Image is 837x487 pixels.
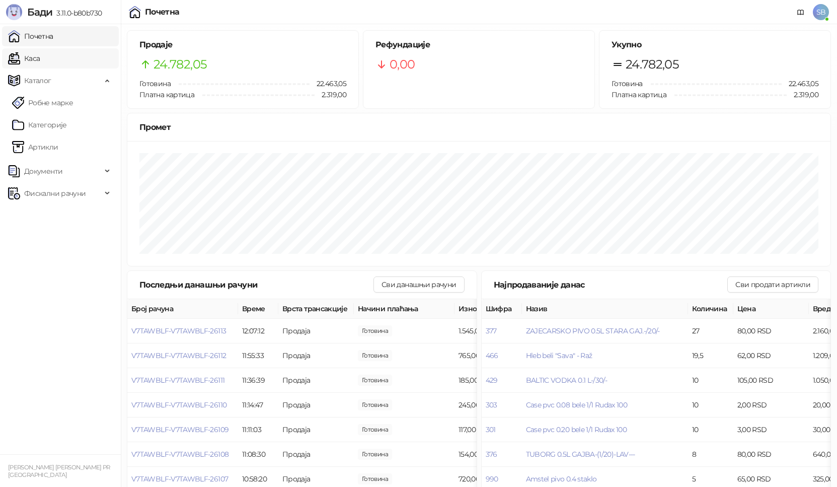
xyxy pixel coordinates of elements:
a: Категорије [12,115,67,135]
td: 10 [688,418,733,442]
td: 2,00 RSD [733,393,809,418]
button: Case pvc 0.08 bele 1/1 Rudax 100 [526,400,628,409]
td: 27 [688,319,733,343]
div: Промет [139,121,818,133]
span: 1.545,00 [358,325,392,336]
td: 105,00 RSD [733,368,809,393]
button: BALTIC VODKA 0.1 L-/30/- [526,376,607,385]
td: Продаја [278,368,354,393]
span: 117,00 [358,424,392,435]
h5: Продаје [139,39,346,51]
th: Начини плаћања [354,299,454,319]
span: Готовина [612,79,643,88]
button: V7TAWBLF-V7TAWBLF-26109 [131,425,229,434]
span: 185,00 [358,375,392,386]
button: 303 [486,400,497,409]
td: Продаја [278,442,354,467]
td: 11:55:33 [238,343,278,368]
div: Последњи данашњи рачуни [139,279,373,291]
button: V7TAWBLF-V7TAWBLF-26112 [131,351,226,360]
th: Износ [454,299,530,319]
a: Робне марке [12,93,73,113]
th: Количина [688,299,733,319]
button: 301 [486,425,496,434]
button: Case pvc 0.20 bele 1/1 Rudax 100 [526,425,627,434]
td: 185,00 RSD [454,368,530,393]
h5: Рефундације [375,39,582,51]
span: Платна картица [139,90,194,99]
button: Amstel pivo 0.4 staklo [526,474,597,483]
td: 80,00 RSD [733,319,809,343]
button: V7TAWBLF-V7TAWBLF-26108 [131,450,229,459]
span: 22.463,05 [310,78,346,89]
button: 376 [486,450,497,459]
button: V7TAWBLF-V7TAWBLF-26110 [131,400,226,409]
td: 11:14:47 [238,393,278,418]
span: V7TAWBLF-V7TAWBLF-26107 [131,474,228,483]
a: Документација [793,4,809,20]
td: 154,00 RSD [454,442,530,467]
span: 24.782,05 [626,55,679,74]
td: 10 [688,368,733,393]
button: Hleb beli "Sava" - Raž [526,351,592,360]
th: Шифра [482,299,522,319]
span: Документи [24,161,62,181]
th: Цена [733,299,809,319]
td: 3,00 RSD [733,418,809,442]
td: Продаја [278,393,354,418]
td: Продаја [278,343,354,368]
span: 2.319,00 [787,89,818,100]
span: 245,00 [358,399,392,410]
th: Број рачуна [127,299,238,319]
td: 8 [688,442,733,467]
span: Каталог [24,71,51,91]
td: 10 [688,393,733,418]
a: Каса [8,48,40,68]
span: Бади [27,6,52,18]
button: Сви данашњи рачуни [373,276,464,293]
td: Продаја [278,418,354,442]
button: 990 [486,474,498,483]
button: Сви продати артикли [727,276,818,293]
span: 720,00 [358,473,392,484]
td: 11:08:30 [238,442,278,467]
span: 154,00 [358,449,392,460]
span: Фискални рачуни [24,183,86,203]
button: TUBORG 0.5L GAJBA-(1/20)-LAV--- [526,450,635,459]
span: 2.319,00 [315,89,346,100]
span: 765,00 [358,350,392,361]
a: ArtikliАртикли [12,137,58,157]
button: ZAJECARSKO PIVO 0.5L STARA GAJ.-/20/- [526,326,660,335]
button: 429 [486,376,498,385]
th: Врста трансакције [278,299,354,319]
span: Готовина [139,79,171,88]
span: 22.463,05 [782,78,818,89]
span: SB [813,4,829,20]
button: 377 [486,326,497,335]
td: 1.545,00 RSD [454,319,530,343]
button: V7TAWBLF-V7TAWBLF-26111 [131,376,224,385]
img: Logo [6,4,22,20]
td: 62,00 RSD [733,343,809,368]
td: 80,00 RSD [733,442,809,467]
td: 11:11:03 [238,418,278,442]
td: 117,00 RSD [454,418,530,442]
button: V7TAWBLF-V7TAWBLF-26113 [131,326,226,335]
span: Платна картица [612,90,666,99]
a: Почетна [8,26,53,46]
td: Продаја [278,319,354,343]
div: Најпродаваније данас [494,279,728,291]
button: 466 [486,351,498,360]
span: 3.11.0-b80b730 [52,9,102,18]
td: 19,5 [688,343,733,368]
